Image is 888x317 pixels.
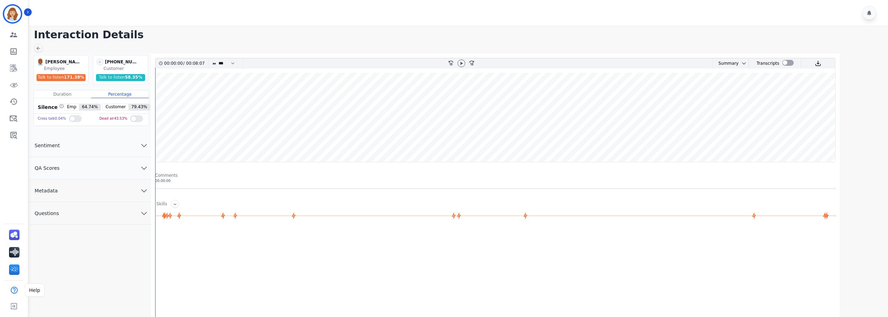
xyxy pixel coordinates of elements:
[185,58,204,69] div: 00:08:07
[155,178,836,183] div: 00:00:00
[29,180,151,202] button: Metadata chevron down
[37,74,86,81] div: Talk to listen
[34,29,888,41] h1: Interaction Details
[29,142,65,149] span: Sentiment
[103,104,128,110] span: Customer
[164,58,207,69] div: /
[29,157,151,180] button: QA Scores chevron down
[815,60,821,66] img: download audio
[38,114,66,124] div: Cross talk 0.04 %
[140,164,148,172] svg: chevron down
[29,165,65,172] span: QA Scores
[738,61,747,66] button: chevron down
[164,58,183,69] div: 00:00:00
[157,201,167,208] div: Skills
[741,61,747,66] svg: chevron down
[64,75,84,80] span: 171.38 %
[37,104,64,111] div: Silence
[125,75,142,80] span: 58.35 %
[105,58,140,66] div: [PHONE_NUMBER]
[44,66,87,71] div: Employee
[91,90,149,98] div: Percentage
[128,104,150,110] span: 79.43 %
[756,58,779,69] div: Transcripts
[140,209,148,217] svg: chevron down
[64,104,79,110] span: Emp
[4,6,21,22] img: Bordered avatar
[140,187,148,195] svg: chevron down
[99,114,127,124] div: Dead air 43.53 %
[140,141,148,150] svg: chevron down
[46,58,80,66] div: [PERSON_NAME]
[79,104,101,110] span: 64.74 %
[96,74,145,81] div: Talk to listen
[34,90,91,98] div: Duration
[29,134,151,157] button: Sentiment chevron down
[96,58,104,66] span: -
[155,173,836,178] div: Comments
[29,210,65,217] span: Questions
[713,58,738,69] div: Summary
[29,202,151,225] button: Questions chevron down
[104,66,146,71] div: Customer
[29,187,63,194] span: Metadata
